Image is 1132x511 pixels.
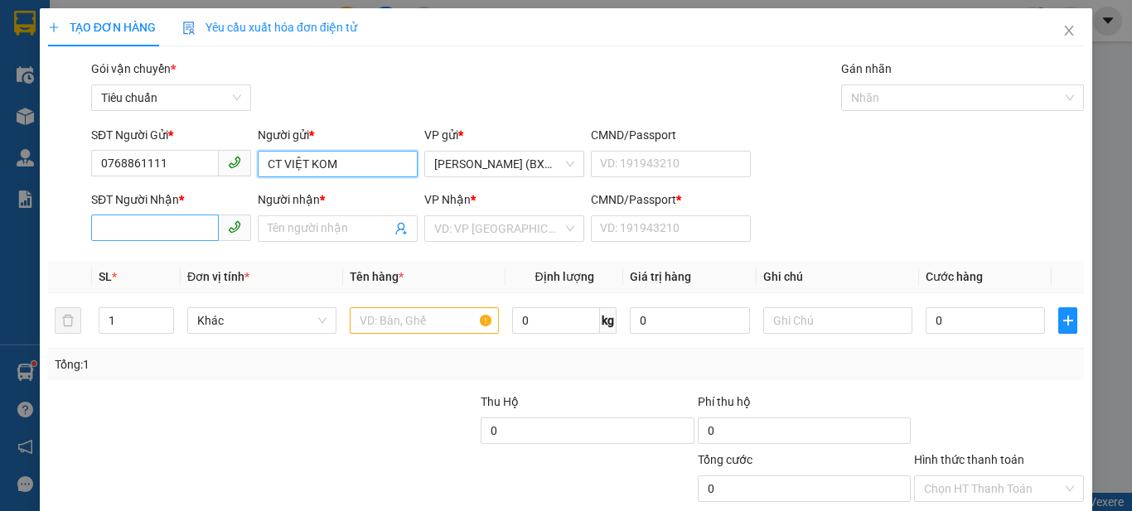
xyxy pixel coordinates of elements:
span: phone [228,220,241,234]
div: SĐT Người Nhận [91,190,251,209]
span: VP Nhận [424,193,471,206]
div: Người nhận [258,190,418,209]
span: TẠO ĐƠN HÀNG [48,21,156,34]
li: VP [GEOGRAPHIC_DATA] [114,89,220,144]
span: plus [1059,314,1076,327]
div: Tổng: 1 [55,355,438,374]
span: Tổng cước [698,453,752,466]
span: Thu Hộ [481,395,519,408]
span: Tiêu chuẩn [101,85,241,110]
span: Hồ Chí Minh (BXMĐ) [434,152,574,176]
label: Hình thức thanh toán [914,453,1024,466]
img: logo.jpg [8,8,66,66]
span: kg [600,307,617,334]
span: user-add [394,222,408,235]
th: Ghi chú [757,261,919,293]
span: Giá trị hàng [630,270,691,283]
span: Định lượng [535,270,593,283]
li: Xe khách Mộc Thảo [8,8,240,70]
div: Phí thu hộ [698,393,911,417]
button: Close [1046,8,1092,55]
div: Người gửi [258,126,418,144]
span: phone [228,156,241,169]
button: plus [1058,307,1077,334]
button: delete [55,307,81,334]
li: VP [PERSON_NAME] (BXMĐ) [8,89,114,126]
span: plus [48,22,60,33]
span: Đơn vị tính [187,270,249,283]
input: VD: Bàn, Ghế [350,307,499,334]
div: CMND/Passport [591,126,751,144]
input: Ghi Chú [763,307,912,334]
span: Cước hàng [926,270,983,283]
div: CMND/Passport [591,190,751,209]
label: Gán nhãn [841,62,892,75]
span: Tên hàng [350,270,404,283]
input: 0 [630,307,749,334]
span: Yêu cầu xuất hóa đơn điện tử [182,21,357,34]
span: Khác [197,308,327,333]
div: SĐT Người Gửi [91,126,251,144]
div: VP gửi [424,126,584,144]
span: SL [99,270,112,283]
img: icon [182,22,196,35]
span: close [1062,24,1076,37]
span: Gói vận chuyển [91,62,176,75]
